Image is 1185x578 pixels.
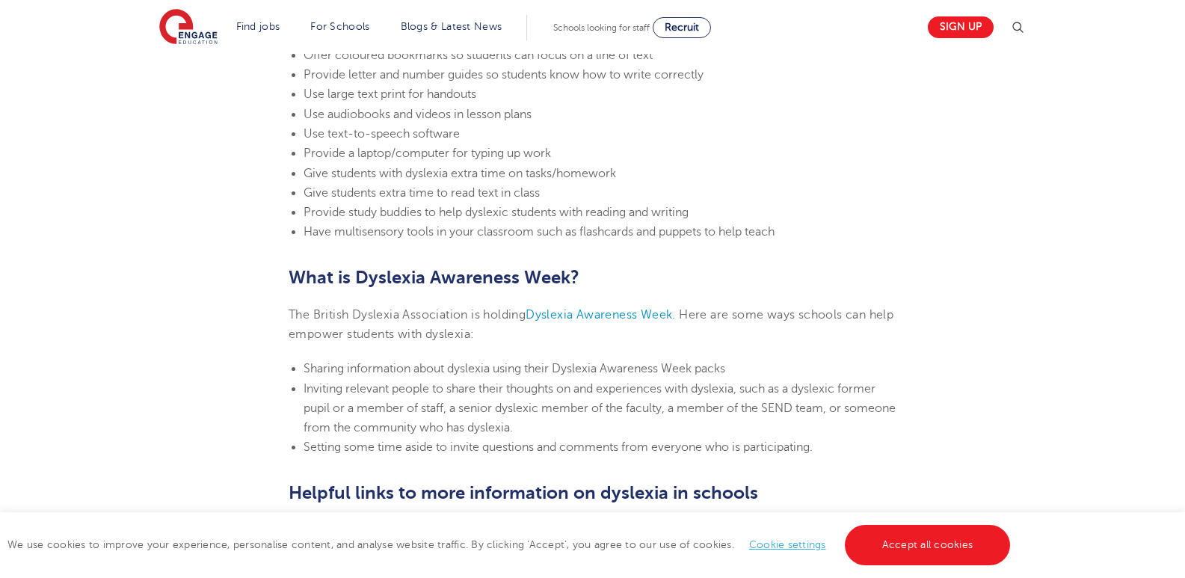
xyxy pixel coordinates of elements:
span: Schools looking for staff [553,22,650,33]
span: Use text-to-speech software [304,127,460,141]
span: Recruit [665,22,699,33]
span: The British Dyslexia Association is holding [289,308,526,322]
span: Inviting relevant people to share their thoughts on and experiences with dyslexia, such as a dysl... [304,382,896,435]
span: Offer coloured bookmarks so students can focus on a line of text [304,49,653,62]
span: Have multisensory tools in your classroom such as flashcards and puppets to help teach [304,225,775,239]
a: Blogs & Latest News [401,21,502,32]
img: Engage Education [159,9,218,46]
span: Setting some time aside to invite questions and comments from everyone who is participating. [304,440,813,454]
a: Dyslexia Awareness Week [526,308,672,322]
span: Provide letter and number guides so students know how to write correctly [304,68,704,82]
a: Accept all cookies [845,525,1011,565]
span: Sharing information about dyslexia using their Dyslexia Awareness Week packs [304,362,725,375]
a: Sign up [928,16,994,38]
span: Use audiobooks and videos in lesson plans [304,108,532,121]
b: Helpful links to more information on dyslexia in schools [289,482,758,503]
span: We use cookies to improve your experience, personalise content, and analyse website traffic. By c... [7,539,1014,550]
b: What is Dyslexia Awareness Week? [289,267,579,288]
span: Give students extra time to read text in class [304,186,540,200]
span: Give students with dyslexia extra time on tasks/homework [304,167,616,180]
span: Provide study buddies to help dyslexic students with reading and writing [304,206,689,219]
span: Use large text print for handouts [304,87,476,101]
a: Find jobs [236,21,280,32]
span: Provide a laptop/computer for typing up work [304,147,551,160]
span: . Here are some ways schools can help empower students with dyslexia: [289,308,893,341]
a: Recruit [653,17,711,38]
a: For Schools [310,21,369,32]
a: Cookie settings [749,539,826,550]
